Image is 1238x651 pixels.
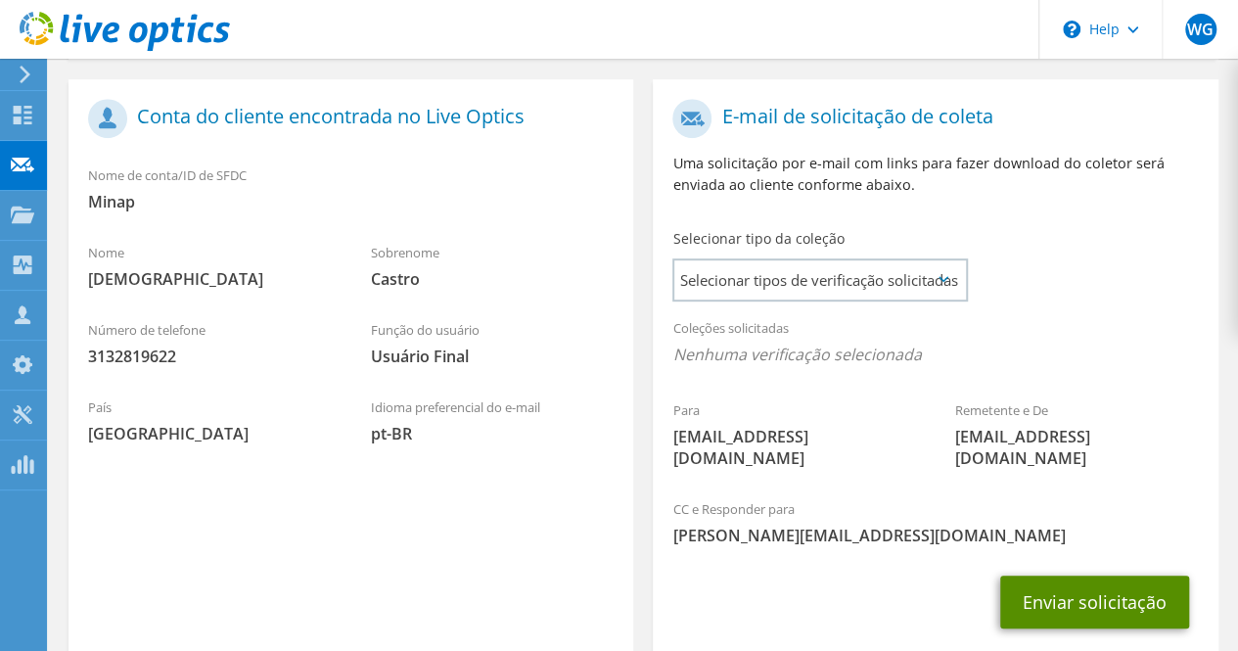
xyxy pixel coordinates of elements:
[672,229,844,249] label: Selecionar tipo da coleção
[955,426,1199,469] span: [EMAIL_ADDRESS][DOMAIN_NAME]
[936,390,1218,479] div: Remetente e De
[672,426,916,469] span: [EMAIL_ADDRESS][DOMAIN_NAME]
[653,307,1217,380] div: Coleções solicitadas
[653,488,1217,556] div: CC e Responder para
[1063,21,1080,38] svg: \n
[371,268,615,290] span: Castro
[653,390,936,479] div: Para
[69,387,351,454] div: País
[351,309,634,377] div: Função do usuário
[69,309,351,377] div: Número de telefone
[672,153,1198,196] p: Uma solicitação por e-mail com links para fazer download do coletor será enviada ao cliente confo...
[1185,14,1216,45] span: WG
[69,155,633,222] div: Nome de conta/ID de SFDC
[672,344,1198,365] span: Nenhuma verificação selecionada
[371,423,615,444] span: pt-BR
[88,346,332,367] span: 3132819622
[674,260,965,300] span: Selecionar tipos de verificação solicitadas
[351,387,634,454] div: Idioma preferencial do e-mail
[672,525,1198,546] span: [PERSON_NAME][EMAIL_ADDRESS][DOMAIN_NAME]
[88,268,332,290] span: [DEMOGRAPHIC_DATA]
[351,232,634,300] div: Sobrenome
[1000,576,1189,628] button: Enviar solicitação
[88,423,332,444] span: [GEOGRAPHIC_DATA]
[371,346,615,367] span: Usuário Final
[69,232,351,300] div: Nome
[88,191,614,212] span: Minap
[88,99,604,138] h1: Conta do cliente encontrada no Live Optics
[672,99,1188,138] h1: E-mail de solicitação de coleta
